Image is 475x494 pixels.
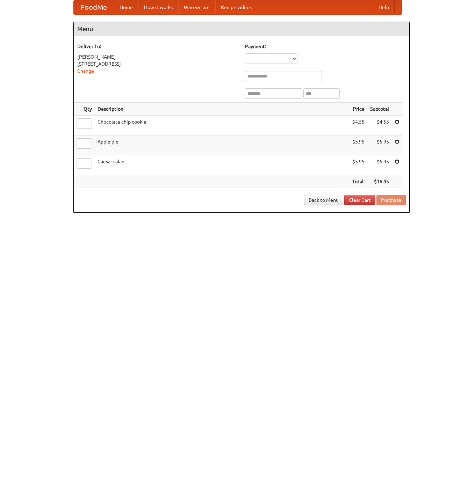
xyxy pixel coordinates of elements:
[376,195,406,205] button: Purchase
[349,116,367,135] td: $4.55
[367,116,392,135] td: $4.55
[178,0,215,14] a: Who we are
[77,53,238,60] div: [PERSON_NAME]
[304,195,343,205] a: Back to Menu
[95,116,349,135] td: Chocolate chip cookie
[367,155,392,175] td: $5.95
[373,0,395,14] a: Help
[95,155,349,175] td: Caesar salad
[95,103,349,116] th: Description
[114,0,138,14] a: Home
[367,103,392,116] th: Subtotal
[344,195,375,205] a: Clear Cart
[95,135,349,155] td: Apple pie
[74,0,114,14] a: FoodMe
[349,135,367,155] td: $5.95
[77,43,238,50] h5: Deliver To:
[215,0,257,14] a: Recipe videos
[74,103,95,116] th: Qty
[349,175,367,188] th: Total:
[349,103,367,116] th: Price
[74,22,409,36] h4: Menu
[77,60,238,67] div: [STREET_ADDRESS]
[77,68,94,74] a: Change
[367,175,392,188] th: $16.45
[349,155,367,175] td: $5.95
[367,135,392,155] td: $5.95
[245,43,406,50] h5: Payment:
[138,0,178,14] a: How it works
